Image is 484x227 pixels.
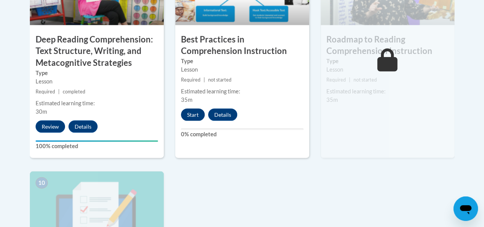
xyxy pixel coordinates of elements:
[326,87,449,96] div: Estimated learning time:
[68,121,98,133] button: Details
[36,99,158,108] div: Estimated learning time:
[36,108,47,115] span: 30m
[326,77,346,83] span: Required
[181,87,303,96] div: Estimated learning time:
[321,34,455,57] h3: Roadmap to Reading Comprehension Instruction
[349,77,350,83] span: |
[181,96,192,103] span: 35m
[181,130,303,139] label: 0% completed
[326,65,449,74] div: Lesson
[36,140,158,142] div: Your progress
[36,121,65,133] button: Review
[326,57,449,65] label: Type
[181,109,205,121] button: Start
[36,177,48,189] span: 10
[208,109,237,121] button: Details
[208,77,231,83] span: not started
[181,57,303,65] label: Type
[63,89,85,95] span: completed
[36,89,55,95] span: Required
[354,77,377,83] span: not started
[36,142,158,150] label: 100% completed
[58,89,60,95] span: |
[204,77,205,83] span: |
[175,34,309,57] h3: Best Practices in Comprehension Instruction
[181,65,303,74] div: Lesson
[181,77,200,83] span: Required
[36,69,158,77] label: Type
[453,196,478,221] iframe: Button to launch messaging window
[30,34,164,69] h3: Deep Reading Comprehension: Text Structure, Writing, and Metacognitive Strategies
[326,96,338,103] span: 35m
[36,77,158,86] div: Lesson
